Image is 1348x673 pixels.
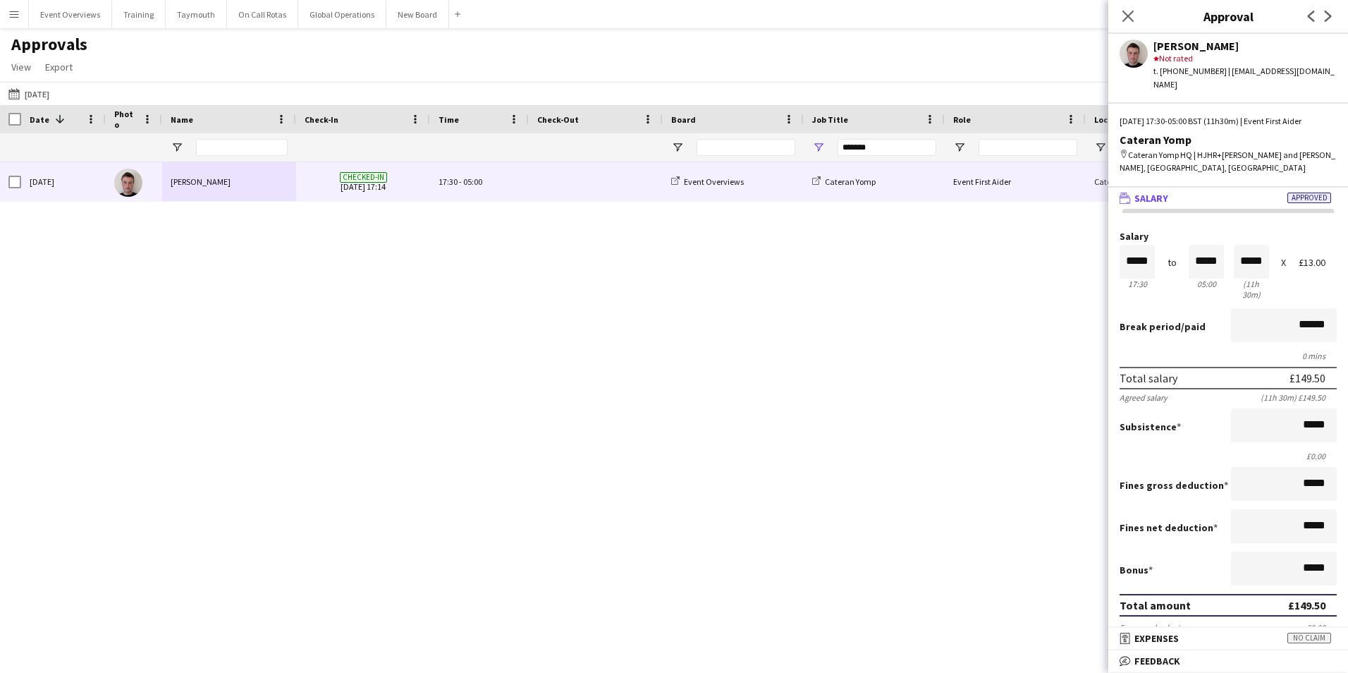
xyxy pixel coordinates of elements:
[671,141,684,154] button: Open Filter Menu
[1134,632,1179,645] span: Expenses
[6,85,52,102] button: [DATE]
[1120,420,1181,433] label: Subsistence
[1134,192,1168,205] span: Salary
[1288,598,1325,612] div: £149.50
[1086,162,1227,201] div: Cateran Yomp HQ
[1108,188,1348,209] mat-expansion-panel-header: SalaryApproved
[39,58,78,76] a: Export
[298,1,386,28] button: Global Operations
[1153,40,1337,52] div: [PERSON_NAME]
[112,1,166,28] button: Training
[1108,628,1348,649] mat-expansion-panel-header: ExpensesNo claim
[1120,521,1218,534] label: Fines net deduction
[305,114,338,125] span: Check-In
[1120,115,1337,128] div: [DATE] 17:30-05:00 BST (11h30m) | Event First Aider
[1120,231,1337,242] label: Salary
[21,162,106,201] div: [DATE]
[162,162,296,201] div: [PERSON_NAME]
[1120,598,1191,612] div: Total amount
[29,1,112,28] button: Event Overviews
[166,1,227,28] button: Taymouth
[171,141,183,154] button: Open Filter Menu
[227,1,298,28] button: On Call Rotas
[196,139,288,156] input: Name Filter Input
[1108,650,1348,672] mat-expansion-panel-header: Feedback
[439,114,459,125] span: Time
[439,176,458,187] span: 17:30
[114,109,137,130] span: Photo
[340,172,387,183] span: Checked-in
[697,139,795,156] input: Board Filter Input
[1287,633,1331,643] span: No claim
[1168,257,1177,268] div: to
[671,176,744,187] a: Event Overviews
[1134,655,1180,667] span: Feedback
[838,139,936,156] input: Job Title Filter Input
[1120,279,1155,289] div: 17:30
[1120,392,1168,403] div: Agreed salary
[1153,65,1337,90] div: t. [PHONE_NUMBER] | [EMAIL_ADDRESS][DOMAIN_NAME]
[1281,257,1286,268] div: X
[1306,622,1337,633] div: £0.00
[1120,320,1206,333] label: /paid
[1234,279,1269,300] div: 11h 30m
[825,176,876,187] span: Cateran Yomp
[812,176,876,187] a: Cateran Yomp
[1120,133,1337,146] div: Cateran Yomp
[1189,279,1224,289] div: 05:00
[11,61,31,73] span: View
[1261,392,1337,403] div: (11h 30m) £149.50
[30,114,49,125] span: Date
[671,114,696,125] span: Board
[953,141,966,154] button: Open Filter Menu
[1120,149,1337,174] div: Cateran Yomp HQ | HJHR+[PERSON_NAME] and [PERSON_NAME], [GEOGRAPHIC_DATA], [GEOGRAPHIC_DATA]
[1299,257,1337,268] div: £13.00
[459,176,462,187] span: -
[1120,351,1337,361] div: 0 mins
[1289,371,1325,385] div: £149.50
[1120,371,1177,385] div: Total salary
[812,114,848,125] span: Job Title
[171,114,193,125] span: Name
[1153,52,1337,65] div: Not rated
[1120,479,1228,492] label: Fines gross deduction
[953,114,971,125] span: Role
[114,169,142,197] img: Joshua Paul
[305,162,422,201] span: [DATE] 17:14
[812,141,825,154] button: Open Filter Menu
[6,58,37,76] a: View
[1287,193,1331,203] span: Approved
[684,176,744,187] span: Event Overviews
[1108,7,1348,25] h3: Approval
[463,176,482,187] span: 05:00
[945,162,1086,201] div: Event First Aider
[1120,564,1153,576] label: Bonus
[1120,451,1337,461] div: £0.00
[45,61,73,73] span: Export
[1094,141,1107,154] button: Open Filter Menu
[537,114,579,125] span: Check-Out
[1120,320,1181,333] span: Break period
[1120,622,1180,633] div: Expenses budget
[386,1,449,28] button: New Board
[1094,114,1129,125] span: Location
[979,139,1077,156] input: Role Filter Input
